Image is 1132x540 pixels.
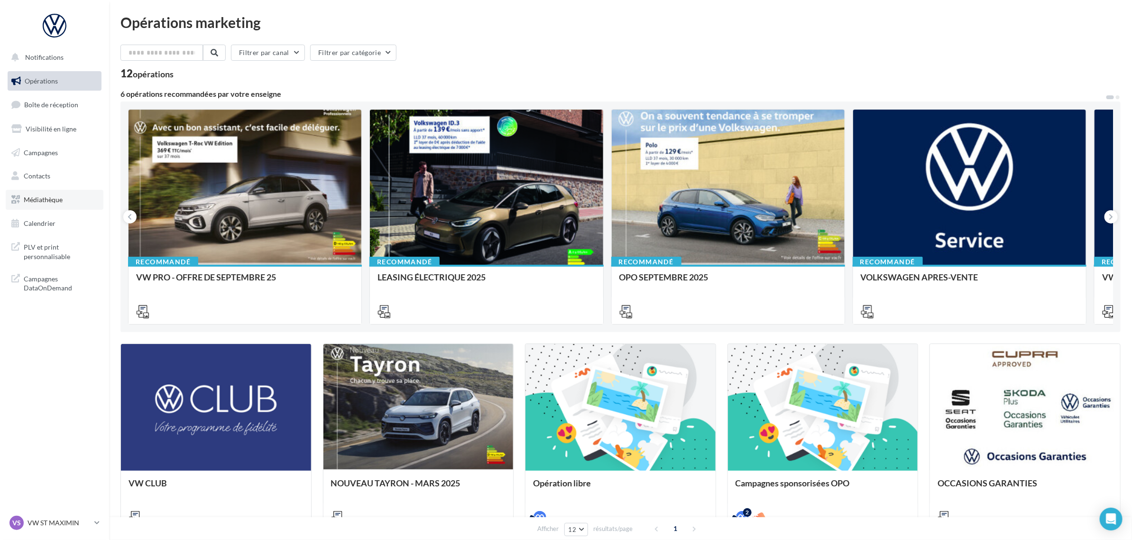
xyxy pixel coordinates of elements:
div: VW CLUB [129,478,304,497]
span: Visibilité en ligne [26,125,76,133]
span: Campagnes [24,148,58,156]
a: Campagnes DataOnDemand [6,269,103,297]
div: Recommandé [369,257,440,267]
span: Notifications [25,53,64,61]
a: VS VW ST MAXIMIN [8,514,101,532]
div: 12 [120,68,174,79]
span: Campagnes DataOnDemand [24,272,98,293]
div: 2 [743,508,752,517]
span: 1 [668,521,683,536]
div: Recommandé [128,257,198,267]
span: Opérations [25,77,58,85]
div: OCCASIONS GARANTIES [938,478,1113,497]
span: Médiathèque [24,196,63,204]
div: Opérations marketing [120,15,1121,29]
span: PLV et print personnalisable [24,241,98,261]
button: 12 [564,523,589,536]
div: LEASING ÉLECTRIQUE 2025 [377,272,595,291]
div: Opération libre [533,478,708,497]
p: VW ST MAXIMIN [28,518,91,528]
div: opérations [133,70,174,78]
div: Recommandé [853,257,923,267]
span: 12 [569,526,577,533]
div: 6 opérations recommandées par votre enseigne [120,90,1105,98]
a: PLV et print personnalisable [6,237,103,265]
div: Campagnes sponsorisées OPO [736,478,911,497]
a: Contacts [6,166,103,186]
div: VW PRO - OFFRE DE SEPTEMBRE 25 [136,272,354,291]
span: résultats/page [593,524,633,533]
span: Calendrier [24,219,55,227]
a: Opérations [6,71,103,91]
span: Boîte de réception [24,101,78,109]
div: Recommandé [611,257,681,267]
a: Visibilité en ligne [6,119,103,139]
a: Calendrier [6,214,103,233]
a: Boîte de réception [6,94,103,115]
button: Notifications [6,47,100,67]
button: Filtrer par catégorie [310,45,396,61]
div: VOLKSWAGEN APRES-VENTE [861,272,1078,291]
div: NOUVEAU TAYRON - MARS 2025 [331,478,506,497]
div: Open Intercom Messenger [1100,508,1123,531]
a: Médiathèque [6,190,103,210]
a: Campagnes [6,143,103,163]
span: Afficher [538,524,559,533]
span: Contacts [24,172,50,180]
button: Filtrer par canal [231,45,305,61]
div: OPO SEPTEMBRE 2025 [619,272,837,291]
span: VS [12,518,21,528]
